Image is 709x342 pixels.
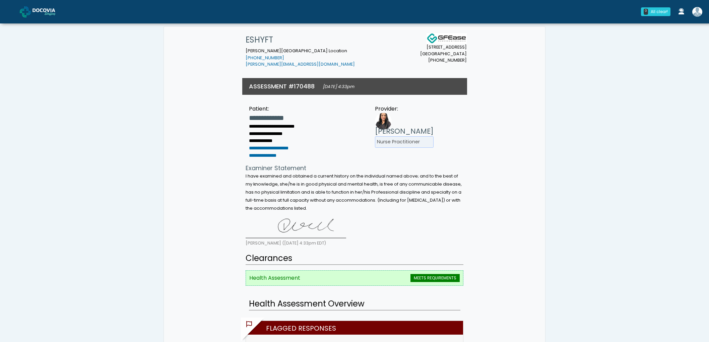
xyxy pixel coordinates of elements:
span: MEETS REQUIREMENTS [410,274,460,282]
li: Health Assessment [246,270,463,286]
li: Nurse Practitioner [375,136,434,148]
div: 0 [644,9,648,15]
h4: Examiner Statement [246,164,463,172]
small: [PERSON_NAME][GEOGRAPHIC_DATA] Location [246,48,355,67]
div: All clear! [651,9,668,15]
a: [PERSON_NAME][EMAIL_ADDRESS][DOMAIN_NAME] [246,61,355,67]
h3: [PERSON_NAME] [375,126,434,136]
small: [STREET_ADDRESS] [GEOGRAPHIC_DATA] [PHONE_NUMBER] [420,44,467,63]
a: 0 All clear! [637,5,674,19]
img: Provider image [375,113,392,130]
img: Rachel Elazary [692,7,702,17]
h1: ESHYFT [246,33,355,47]
a: Docovia [20,1,66,22]
img: Docovia Staffing Logo [427,33,467,44]
div: Patient: [249,105,295,113]
h2: Flagged Responses [249,321,463,335]
img: Docovia [20,6,31,17]
img: 8xLwflAAAABklEQVQDADCynjqpXceXAAAAAElFTkSuQmCC [246,215,346,238]
small: [DATE] 4:33pm [323,84,354,89]
a: [PHONE_NUMBER] [246,55,284,61]
small: [PERSON_NAME] ([DATE] 4:33pm EDT) [246,240,326,246]
div: Provider: [375,105,434,113]
h2: Clearances [246,252,463,265]
img: Docovia [33,8,66,15]
h2: Health Assessment Overview [249,298,460,311]
small: I have examined and obtained a current history on the individual named above; and to the best of ... [246,173,462,211]
h3: ASSESSMENT #170488 [249,82,315,90]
